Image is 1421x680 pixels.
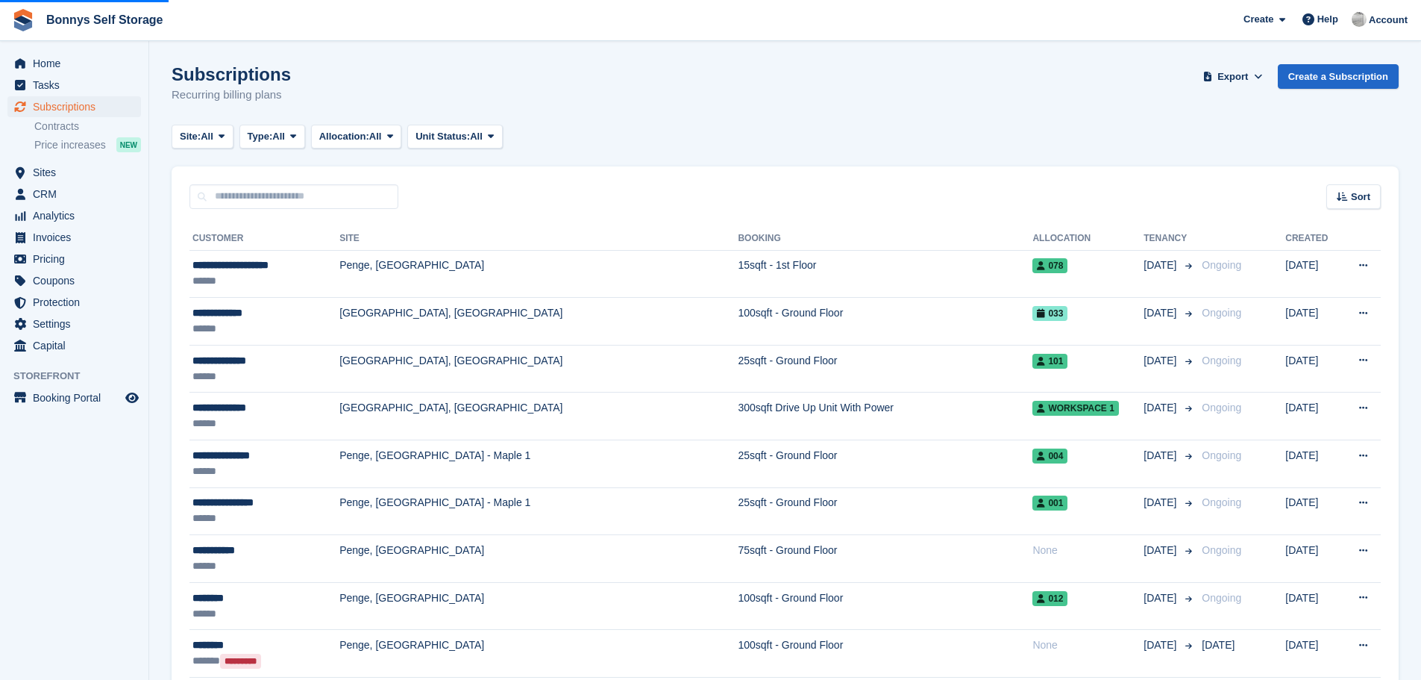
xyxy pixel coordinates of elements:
[7,227,141,248] a: menu
[239,125,305,149] button: Type: All
[1202,592,1241,604] span: Ongoing
[272,129,285,144] span: All
[1144,637,1179,653] span: [DATE]
[339,487,738,535] td: Penge, [GEOGRAPHIC_DATA] - Maple 1
[123,389,141,407] a: Preview store
[738,630,1032,678] td: 100sqft - Ground Floor
[339,393,738,440] td: [GEOGRAPHIC_DATA], [GEOGRAPHIC_DATA]
[1202,259,1241,271] span: Ongoing
[201,129,213,144] span: All
[1200,64,1266,89] button: Export
[7,75,141,96] a: menu
[7,387,141,408] a: menu
[1202,307,1241,319] span: Ongoing
[738,345,1032,393] td: 25sqft - Ground Floor
[33,96,122,117] span: Subscriptions
[33,249,122,269] span: Pricing
[7,205,141,226] a: menu
[1243,12,1273,27] span: Create
[33,53,122,74] span: Home
[738,227,1032,251] th: Booking
[248,129,273,144] span: Type:
[7,96,141,117] a: menu
[1144,400,1179,416] span: [DATE]
[116,137,141,152] div: NEW
[407,125,502,149] button: Unit Status: All
[339,298,738,346] td: [GEOGRAPHIC_DATA], [GEOGRAPHIC_DATA]
[1285,298,1340,346] td: [DATE]
[1032,258,1067,273] span: 078
[34,137,141,153] a: Price increases NEW
[339,440,738,488] td: Penge, [GEOGRAPHIC_DATA] - Maple 1
[1032,227,1144,251] th: Allocation
[1032,306,1067,321] span: 033
[1285,535,1340,583] td: [DATE]
[12,9,34,31] img: stora-icon-8386f47178a22dfd0bd8f6a31ec36ba5ce8667c1dd55bd0f319d3a0aa187defe.svg
[34,119,141,134] a: Contracts
[33,75,122,96] span: Tasks
[1285,582,1340,630] td: [DATE]
[1202,639,1235,651] span: [DATE]
[33,270,122,291] span: Coupons
[1285,250,1340,298] td: [DATE]
[7,53,141,74] a: menu
[369,129,382,144] span: All
[339,630,738,678] td: Penge, [GEOGRAPHIC_DATA]
[1317,12,1338,27] span: Help
[339,582,738,630] td: Penge, [GEOGRAPHIC_DATA]
[1144,258,1179,273] span: [DATE]
[1144,495,1179,511] span: [DATE]
[40,7,169,32] a: Bonnys Self Storage
[738,582,1032,630] td: 100sqft - Ground Floor
[172,125,233,149] button: Site: All
[7,184,141,205] a: menu
[1202,449,1241,461] span: Ongoing
[34,138,106,152] span: Price increases
[1351,190,1370,205] span: Sort
[1202,355,1241,366] span: Ongoing
[1032,591,1067,606] span: 012
[33,227,122,248] span: Invoices
[339,250,738,298] td: Penge, [GEOGRAPHIC_DATA]
[1369,13,1408,28] span: Account
[7,270,141,291] a: menu
[1202,402,1241,414] span: Ongoing
[1352,12,1367,27] img: James Bonny
[738,298,1032,346] td: 100sqft - Ground Floor
[311,125,402,149] button: Allocation: All
[189,227,339,251] th: Customer
[7,162,141,183] a: menu
[7,314,141,334] a: menu
[1032,496,1067,511] span: 001
[1032,449,1067,464] span: 004
[1285,487,1340,535] td: [DATE]
[339,345,738,393] td: [GEOGRAPHIC_DATA], [GEOGRAPHIC_DATA]
[33,162,122,183] span: Sites
[13,369,148,384] span: Storefront
[33,387,122,408] span: Booking Portal
[738,393,1032,440] td: 300sqft Drive Up Unit With Power
[1144,227,1196,251] th: Tenancy
[1032,401,1118,416] span: Workspace 1
[1144,353,1179,369] span: [DATE]
[339,227,738,251] th: Site
[738,487,1032,535] td: 25sqft - Ground Floor
[7,292,141,313] a: menu
[1202,544,1241,556] span: Ongoing
[1144,590,1179,606] span: [DATE]
[1285,440,1340,488] td: [DATE]
[33,314,122,334] span: Settings
[1032,354,1067,369] span: 101
[738,535,1032,583] td: 75sqft - Ground Floor
[7,335,141,356] a: menu
[1144,448,1179,464] span: [DATE]
[33,184,122,205] span: CRM
[339,535,738,583] td: Penge, [GEOGRAPHIC_DATA]
[1285,630,1340,678] td: [DATE]
[415,129,470,144] span: Unit Status:
[1217,69,1248,84] span: Export
[738,250,1032,298] td: 15sqft - 1st Floor
[1032,543,1144,558] div: None
[180,129,201,144] span: Site:
[1285,227,1340,251] th: Created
